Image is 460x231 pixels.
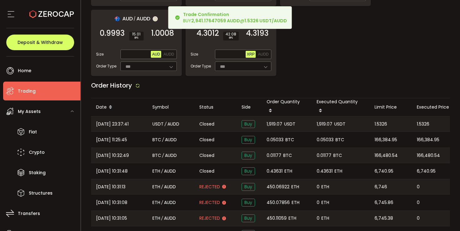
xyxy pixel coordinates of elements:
[132,36,141,40] i: BPS
[258,52,268,56] span: AUDD
[152,136,161,143] span: BTC
[151,51,161,58] button: AUD
[152,121,164,128] span: USDT
[335,168,342,175] span: ETH
[199,168,214,175] span: Closed
[162,136,164,143] em: /
[161,168,163,175] em: /
[285,136,294,143] span: BTC
[317,121,332,128] span: 1,919.07
[152,152,161,159] span: BTC
[6,35,74,50] button: Deposit & Withdraw
[162,152,164,159] em: /
[164,199,176,206] span: AUDD
[267,215,287,222] span: 450.11059
[244,18,287,24] b: 1.5326 USDT/AUDD
[267,168,283,175] span: 0.43631
[283,152,292,159] span: BTC
[199,121,214,127] span: Closed
[246,51,256,58] button: XRP
[164,215,176,222] span: AUDD
[153,16,158,21] img: zuPXiwguUFiBOIQyqLOiXsnnNitlx7q4LCwEbLHADjIpTka+Lip0HH8D0VTrd02z+wEAAAAASUVORK5CYII=
[262,98,312,116] div: Order Quantity
[191,51,198,57] span: Size
[29,168,46,177] span: Staking
[18,107,41,116] span: My Assets
[284,168,292,175] span: ETH
[199,152,214,159] span: Closed
[132,32,141,36] span: 15.01
[317,168,333,175] span: 0.43631
[242,183,255,191] span: Buy
[115,16,120,21] img: aud_portfolio.svg
[161,199,163,206] em: /
[29,148,45,157] span: Crypto
[163,52,174,56] span: AUDD
[417,215,420,222] span: 0
[312,98,370,116] div: Executed Quantity
[161,183,163,191] em: /
[267,199,290,206] span: 450.07856
[412,104,454,111] div: Executed Price
[375,183,387,191] span: 6,746
[136,15,150,23] span: AUDD
[91,81,132,90] span: Order History
[237,104,262,111] div: Side
[317,183,319,191] span: 0
[18,40,63,45] span: Deposit & Withdraw
[191,18,240,24] b: 2,941.17647059 AUDD
[151,30,174,36] span: 1.0008
[317,136,334,143] span: 0.05033
[18,87,36,96] span: Trading
[284,121,295,128] span: USDT
[267,152,281,159] span: 0.01177
[242,152,255,159] span: Buy
[29,189,53,198] span: Structures
[161,215,163,222] em: /
[18,66,31,75] span: Home
[165,121,166,128] em: /
[375,136,397,143] span: 166,384.95
[417,136,439,143] span: 166,384.95
[335,136,344,143] span: BTC
[183,11,287,24] div: BUY @
[417,121,429,128] span: 1.5326
[183,11,229,18] b: Trade Confirmation
[96,136,127,143] span: [DATE] 11:25:45
[289,215,296,222] span: ETH
[134,16,135,22] em: /
[417,199,420,206] span: 0
[246,30,268,36] span: 4.3193
[96,152,129,159] span: [DATE] 10:32:49
[96,215,127,222] span: [DATE] 10:31:05
[29,127,37,137] span: Fiat
[96,63,116,69] span: Order Type
[91,102,147,113] div: Date
[417,152,440,159] span: 166,480.54
[152,52,160,56] span: AUD
[191,63,211,69] span: Order Type
[164,168,176,175] span: AUDD
[194,104,237,111] div: Status
[199,137,214,143] span: Closed
[164,183,176,191] span: AUDD
[292,199,299,206] span: ETH
[197,30,219,36] span: 4.3012
[165,136,177,143] span: AUDD
[242,199,255,207] span: Buy
[122,15,133,23] span: AUD
[321,215,329,222] span: ETH
[333,152,342,159] span: BTC
[267,183,289,191] span: 450.06922
[317,152,331,159] span: 0.01177
[226,36,236,40] i: BPS
[317,199,319,206] span: 0
[199,199,220,206] span: Rejected
[242,136,255,144] span: Buy
[96,168,128,175] span: [DATE] 10:31:48
[226,32,236,36] span: 42.08
[334,121,345,128] span: USDT
[96,51,104,57] span: Size
[291,183,299,191] span: ETH
[267,121,282,128] span: 1,919.07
